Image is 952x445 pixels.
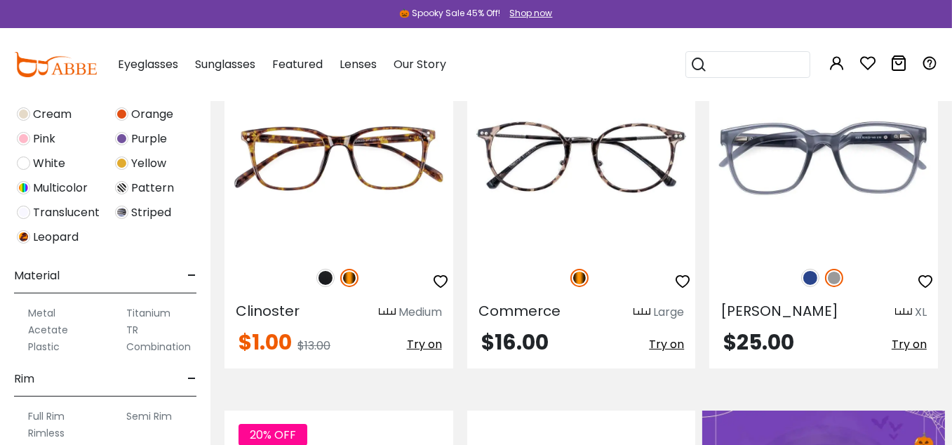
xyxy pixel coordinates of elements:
[892,336,927,352] span: Try on
[915,304,927,321] div: XL
[28,338,60,355] label: Plastic
[649,336,684,352] span: Try on
[272,56,323,72] span: Featured
[653,304,684,321] div: Large
[503,7,553,19] a: Shop now
[115,107,128,121] img: Orange
[17,132,30,145] img: Pink
[28,321,68,338] label: Acetate
[17,206,30,219] img: Translucent
[570,269,589,287] img: Tortoise
[33,204,100,221] span: Translucent
[224,63,453,253] img: Tortoise Clinoster - Plastic ,Universal Bridge Fit
[131,131,167,147] span: Purple
[126,338,191,355] label: Combination
[340,56,377,72] span: Lenses
[33,229,79,246] span: Leopard
[131,180,174,197] span: Pattern
[14,52,97,77] img: abbeglasses.com
[195,56,255,72] span: Sunglasses
[131,106,173,123] span: Orange
[28,408,65,425] label: Full Rim
[17,107,30,121] img: Cream
[28,425,65,441] label: Rimless
[115,206,128,219] img: Striped
[33,106,72,123] span: Cream
[481,327,549,357] span: $16.00
[17,157,30,170] img: White
[33,131,55,147] span: Pink
[126,321,138,338] label: TR
[407,336,442,352] span: Try on
[14,362,34,396] span: Rim
[115,157,128,170] img: Yellow
[895,307,912,318] img: size ruler
[33,155,65,172] span: White
[17,230,30,244] img: Leopard
[126,408,172,425] label: Semi Rim
[407,332,442,357] button: Try on
[400,7,501,20] div: 🎃 Spooky Sale 45% Off!
[478,301,561,321] span: Commerce
[126,305,170,321] label: Titanium
[379,307,396,318] img: size ruler
[709,63,938,253] img: Gray Barnett - TR ,Universal Bridge Fit
[239,327,292,357] span: $1.00
[14,259,60,293] span: Material
[394,56,446,72] span: Our Story
[118,56,178,72] span: Eyeglasses
[510,7,553,20] div: Shop now
[340,269,358,287] img: Tortoise
[633,307,650,318] img: size ruler
[115,181,128,194] img: Pattern
[187,362,196,396] span: -
[28,305,55,321] label: Metal
[892,332,927,357] button: Try on
[825,269,843,287] img: Gray
[187,259,196,293] span: -
[236,301,300,321] span: Clinoster
[131,204,171,221] span: Striped
[720,301,838,321] span: [PERSON_NAME]
[723,327,794,357] span: $25.00
[316,269,335,287] img: Matte Black
[297,338,330,354] span: $13.00
[801,269,819,287] img: Blue
[398,304,442,321] div: Medium
[17,181,30,194] img: Multicolor
[33,180,88,197] span: Multicolor
[131,155,166,172] span: Yellow
[649,332,684,357] button: Try on
[467,63,696,253] img: Tortoise Commerce - TR ,Adjust Nose Pads
[115,132,128,145] img: Purple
